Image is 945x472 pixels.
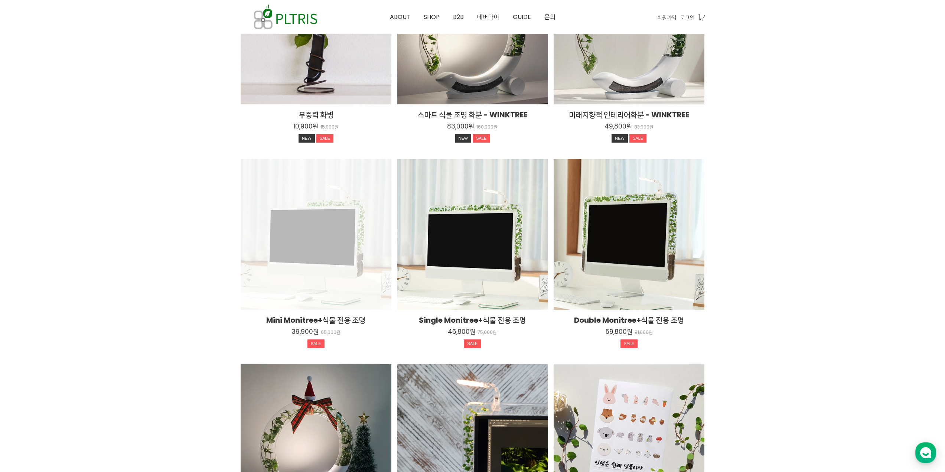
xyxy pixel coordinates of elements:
[241,110,392,146] a: 무중력 화병 10,900원 15,000원 NEWSALE
[241,315,392,325] h2: Mini Monitree+식물 전용 조명
[291,328,319,336] p: 39,900원
[115,247,124,253] span: 설정
[397,315,548,351] a: Single Monitree+식물 전용 조명 46,800원 75,000원 SALE
[321,330,340,335] p: 65,000원
[447,122,474,130] p: 83,000원
[554,110,705,120] h2: 미래지향적 인테리어화분 - WINKTREE
[544,13,555,21] span: 문의
[68,247,77,253] span: 대화
[49,235,96,254] a: 대화
[397,315,548,325] h2: Single Monitree+식물 전용 조명
[606,328,632,336] p: 59,800원
[476,124,498,130] p: 160,000원
[383,0,417,34] a: ABOUT
[299,134,315,143] div: NEW
[448,328,475,336] p: 46,800원
[397,110,548,120] h2: 스마트 식물 조명 화분 - WINKTREE
[477,13,499,21] span: 네버다이
[635,330,653,335] p: 91,000원
[23,247,28,253] span: 홈
[554,315,705,351] a: Double Monitree+식물 전용 조명 59,800원 91,000원 SALE
[605,122,632,130] p: 49,800원
[470,0,506,34] a: 네버다이
[453,13,464,21] span: B2B
[478,330,497,335] p: 75,000원
[455,134,472,143] div: NEW
[397,110,548,146] a: 스마트 식물 조명 화분 - WINKTREE 83,000원 160,000원 NEWSALE
[417,0,446,34] a: SHOP
[96,235,143,254] a: 설정
[620,339,638,348] div: SALE
[241,315,392,351] a: Mini Monitree+식물 전용 조명 39,900원 65,000원 SALE
[2,235,49,254] a: 홈
[293,122,318,130] p: 10,900원
[513,13,531,21] span: GUIDE
[629,134,646,143] div: SALE
[316,134,333,143] div: SALE
[506,0,538,34] a: GUIDE
[538,0,562,34] a: 문의
[612,134,628,143] div: NEW
[307,339,325,348] div: SALE
[464,339,481,348] div: SALE
[241,110,392,120] h2: 무중력 화병
[657,13,677,22] a: 회원가입
[473,134,490,143] div: SALE
[634,124,654,130] p: 83,000원
[320,124,339,130] p: 15,000원
[446,0,470,34] a: B2B
[390,13,410,21] span: ABOUT
[680,13,695,22] a: 로그인
[554,110,705,146] a: 미래지향적 인테리어화분 - WINKTREE 49,800원 83,000원 NEWSALE
[424,13,440,21] span: SHOP
[554,315,705,325] h2: Double Monitree+식물 전용 조명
